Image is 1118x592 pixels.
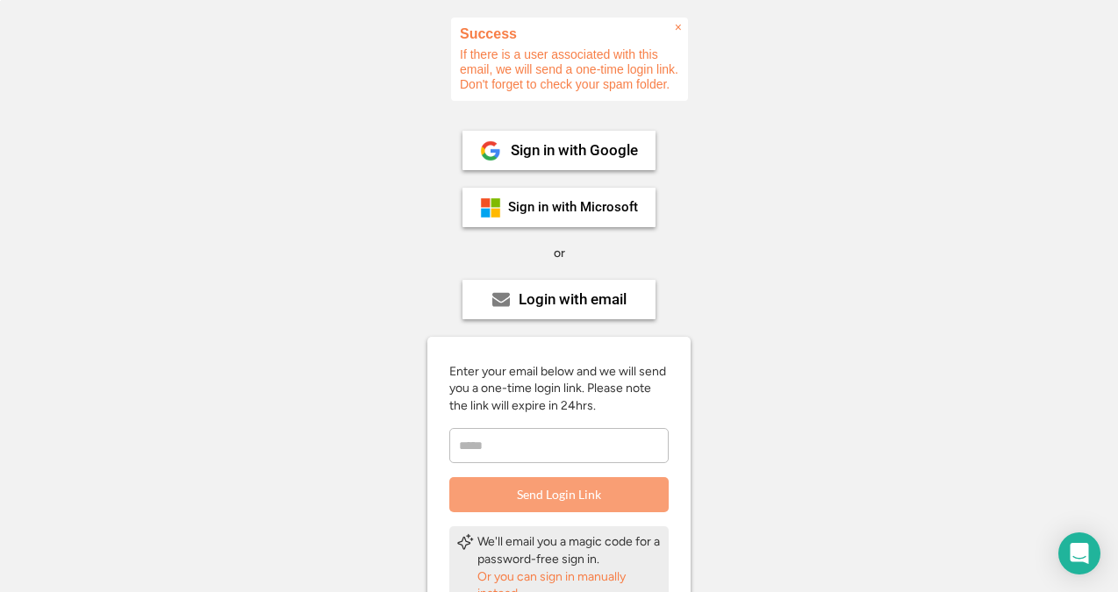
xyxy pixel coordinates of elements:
[460,26,679,41] h2: Success
[480,140,501,161] img: 1024px-Google__G__Logo.svg.png
[451,18,688,101] div: If there is a user associated with this email, we will send a one-time login link. Don't forget t...
[477,533,662,567] div: We'll email you a magic code for a password-free sign in.
[508,201,638,214] div: Sign in with Microsoft
[449,363,669,415] div: Enter your email below and we will send you a one-time login link. Please note the link will expi...
[1058,532,1100,574] div: Open Intercom Messenger
[554,245,565,262] div: or
[449,477,669,512] button: Send Login Link
[480,197,501,218] img: ms-symbollockup_mssymbol_19.png
[519,292,627,307] div: Login with email
[675,20,682,35] span: ×
[511,143,638,158] div: Sign in with Google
